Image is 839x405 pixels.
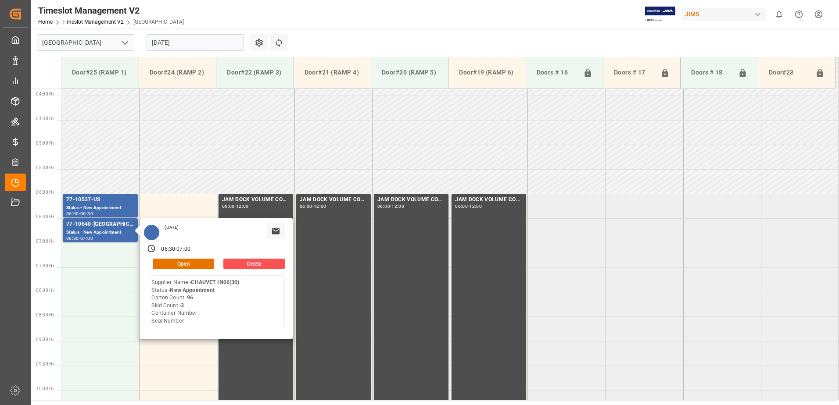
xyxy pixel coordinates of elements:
[80,236,93,240] div: 07:00
[769,4,789,24] button: show 0 new notifications
[610,64,657,81] div: Doors # 17
[151,279,239,325] div: Supplier Name - Status - Carton Count - Skid Count - Container Number - Seal Number -
[223,259,285,269] button: Delete
[181,302,184,309] b: 3
[300,204,312,208] div: 06:00
[36,337,54,342] span: 09:00 Hr
[36,116,54,121] span: 04:30 Hr
[37,34,134,51] input: Type to search/select
[36,92,54,96] span: 04:00 Hr
[36,214,54,219] span: 06:30 Hr
[66,204,134,212] div: Status - New Appointment
[468,204,469,208] div: -
[236,204,249,208] div: 12:00
[36,263,54,268] span: 07:30 Hr
[36,386,54,391] span: 10:00 Hr
[80,212,93,216] div: 06:30
[68,64,132,81] div: Door#25 (RAMP 1)
[390,204,391,208] div: -
[191,279,239,285] b: CHAUVET IN06(30)
[36,190,54,195] span: 06:00 Hr
[36,362,54,366] span: 09:30 Hr
[378,64,441,81] div: Door#20 (RAMP 5)
[36,141,54,146] span: 05:00 Hr
[153,259,214,269] button: Open
[66,195,134,204] div: 77-10537-US
[469,204,482,208] div: 12:00
[377,195,445,204] div: JAM DOCK VOLUME CONTROL
[66,229,134,236] div: Status - New Appointment
[223,64,286,81] div: Door#22 (RAMP 3)
[38,4,184,17] div: Timeslot Management V2
[301,64,364,81] div: Door#21 (RAMP 4)
[222,204,235,208] div: 06:00
[235,204,236,208] div: -
[36,165,54,170] span: 05:30 Hr
[175,245,176,253] div: -
[146,64,209,81] div: Door#24 (RAMP 2)
[36,288,54,293] span: 08:00 Hr
[455,204,468,208] div: 06:00
[681,8,766,21] div: JIMS
[176,245,190,253] div: 07:00
[645,7,675,22] img: Exertis%20JAM%20-%20Email%20Logo.jpg_1722504956.jpg
[36,313,54,317] span: 08:30 Hr
[312,204,314,208] div: -
[118,36,131,50] button: open menu
[688,64,734,81] div: Doors # 18
[79,212,80,216] div: -
[36,239,54,244] span: 07:00 Hr
[187,295,193,301] b: 96
[300,195,367,204] div: JAM DOCK VOLUME CONTROL
[377,204,390,208] div: 06:00
[38,19,53,25] a: Home
[79,236,80,240] div: -
[314,204,326,208] div: 12:00
[455,64,518,81] div: Door#19 (RAMP 6)
[147,34,244,51] input: DD.MM.YYYY
[161,245,175,253] div: 06:30
[455,195,523,204] div: JAM DOCK VOLUME CONTROL
[222,195,290,204] div: JAM DOCK VOLUME CONTROL
[161,224,182,231] div: [DATE]
[66,220,134,229] div: 77-10640-[GEOGRAPHIC_DATA]
[789,4,809,24] button: Help Center
[62,19,124,25] a: Timeslot Management V2
[66,212,79,216] div: 06:00
[765,64,812,81] div: Door#23
[533,64,580,81] div: Doors # 16
[66,236,79,240] div: 06:30
[170,287,215,293] b: New Appointment
[391,204,404,208] div: 12:00
[681,6,769,22] button: JIMS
